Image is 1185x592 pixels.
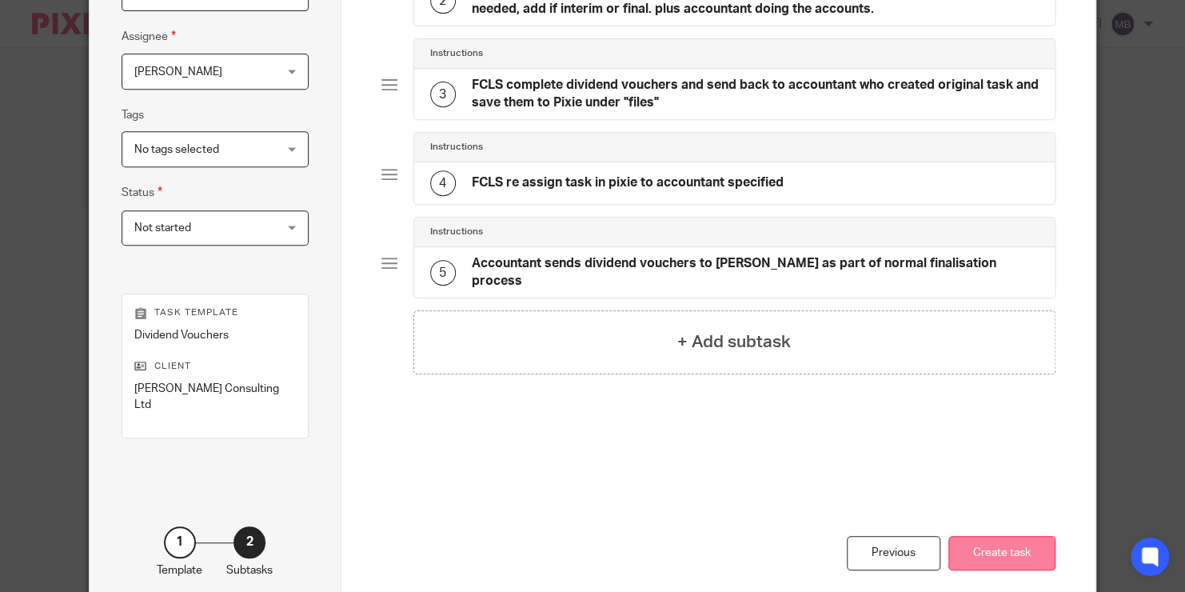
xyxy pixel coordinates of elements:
div: 1 [164,526,196,558]
div: 5 [430,260,456,286]
span: No tags selected [134,144,219,155]
div: 2 [233,526,265,558]
label: Status [122,183,162,202]
label: Tags [122,107,144,123]
h4: Instructions [430,141,483,154]
p: [PERSON_NAME] Consulting Ltd [134,381,295,414]
p: Template [157,562,202,578]
h4: Instructions [430,47,483,60]
button: Create task [948,536,1055,570]
div: Previous [847,536,940,570]
div: 3 [430,82,456,107]
p: Client [134,360,295,373]
h4: + Add subtask [677,330,791,354]
h4: FCLS complete dividend vouchers and send back to accountant who created original task and save th... [472,77,1039,111]
div: 4 [430,170,456,196]
label: Assignee [122,27,176,46]
h4: Instructions [430,226,483,238]
span: [PERSON_NAME] [134,66,222,78]
h4: FCLS re assign task in pixie to accountant specified [472,174,784,191]
p: Dividend Vouchers [134,327,295,343]
span: Not started [134,222,191,234]
p: Task template [134,306,295,319]
p: Subtasks [226,562,273,578]
h4: Accountant sends dividend vouchers to [PERSON_NAME] as part of normal finalisation process [472,255,1039,290]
